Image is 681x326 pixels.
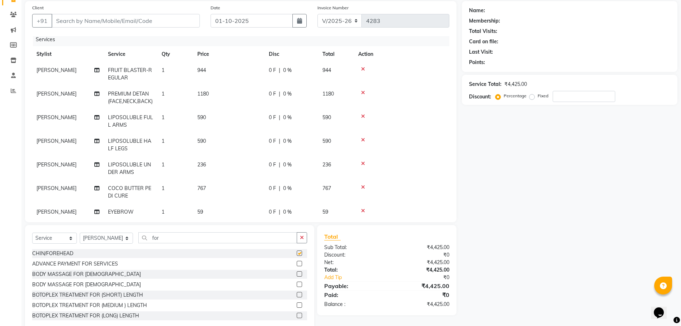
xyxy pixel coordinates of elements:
div: Total Visits: [469,28,497,35]
div: ₹4,425.00 [387,266,455,274]
span: 236 [197,161,206,168]
div: ₹4,425.00 [504,81,527,88]
div: Total: [319,266,387,274]
div: Name: [469,7,485,14]
div: Card on file: [469,38,498,45]
span: 1 [162,91,164,97]
span: COCO BUTTER PEDI CURE [108,185,151,199]
span: 1 [162,67,164,73]
span: 0 % [283,67,292,74]
span: | [279,114,280,121]
span: 767 [322,185,331,191]
div: Discount: [319,251,387,259]
span: 0 % [283,161,292,169]
span: | [279,208,280,216]
span: LIPOSOLUBLE UNDER ARMS [108,161,151,175]
span: | [279,137,280,145]
div: Net: [319,259,387,266]
div: BOTOPLEX TREATMENT FOR (SHORT) LENGTH [32,291,143,299]
label: Fixed [538,93,548,99]
div: Points: [469,59,485,66]
span: 0 % [283,185,292,192]
span: | [279,185,280,192]
div: ADVANCE PAYMENT FOR SERVICES [32,260,118,268]
span: 1 [162,114,164,121]
span: 59 [322,209,328,215]
span: 59 [197,209,203,215]
div: ₹0 [398,274,455,281]
div: Payable: [319,282,387,290]
input: Search by Name/Mobile/Email/Code [51,14,200,28]
span: | [279,161,280,169]
span: 1 [162,209,164,215]
span: FRUIT BLASTER-REGULAR [108,67,152,81]
div: ₹0 [387,291,455,299]
span: 0 F [269,137,276,145]
div: Sub Total: [319,244,387,251]
span: [PERSON_NAME] [36,67,77,73]
div: BOTOPLEX TREATMENT FOR (MEDIUM ) LENGTH [32,302,147,309]
th: Stylist [32,46,104,62]
span: 944 [322,67,331,73]
span: 590 [197,114,206,121]
th: Service [104,46,157,62]
label: Client [32,5,44,11]
div: BOTOPLEX TREATMENT FOR (LONG) LENGTH [32,312,139,320]
div: ₹0 [387,251,455,259]
span: 0 F [269,67,276,74]
span: 0 % [283,137,292,145]
input: Search or Scan [138,232,297,243]
span: 590 [322,138,331,144]
span: PREMIUM DETAN (FACE,NECK,BACK) [108,91,153,104]
span: 0 F [269,90,276,98]
span: [PERSON_NAME] [36,161,77,168]
div: BODY MASSAGE FOR [DEMOGRAPHIC_DATA] [32,281,141,288]
span: Total [324,233,341,240]
span: [PERSON_NAME] [36,209,77,215]
span: [PERSON_NAME] [36,138,77,144]
span: 1 [162,138,164,144]
div: Service Total: [469,81,502,88]
div: CHIN/FOREHEAD [32,250,73,257]
div: ₹4,425.00 [387,259,455,266]
span: [PERSON_NAME] [36,185,77,191]
span: 0 F [269,114,276,121]
span: 1180 [322,91,334,97]
span: 0 % [283,114,292,121]
span: [PERSON_NAME] [36,114,77,121]
span: 1 [162,161,164,168]
span: 1 [162,185,164,191]
span: [PERSON_NAME] [36,91,77,97]
span: 236 [322,161,331,168]
th: Total [318,46,354,62]
span: LIPOSOLUBLE HALF LEGS [108,138,151,152]
span: 0 % [283,90,292,98]
label: Invoice Number [317,5,349,11]
span: 0 F [269,161,276,169]
iframe: chat widget [651,297,674,319]
div: ₹4,425.00 [387,244,455,251]
th: Price [193,46,265,62]
div: Membership: [469,17,500,25]
div: Services [33,33,455,46]
div: Discount: [469,93,491,101]
span: 0 % [283,208,292,216]
span: 0 F [269,208,276,216]
th: Disc [265,46,318,62]
span: 590 [322,114,331,121]
label: Percentage [504,93,527,99]
span: 0 F [269,185,276,192]
button: +91 [32,14,52,28]
div: BODY MASSAGE FOR [DEMOGRAPHIC_DATA] [32,271,141,278]
a: Add Tip [319,274,398,281]
div: Balance : [319,301,387,308]
div: ₹4,425.00 [387,301,455,308]
div: Paid: [319,291,387,299]
span: LIPOSOLUBLE FULL ARMS [108,114,153,128]
span: 1180 [197,91,209,97]
span: 590 [197,138,206,144]
span: 944 [197,67,206,73]
th: Action [354,46,449,62]
label: Date [211,5,220,11]
th: Qty [157,46,193,62]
